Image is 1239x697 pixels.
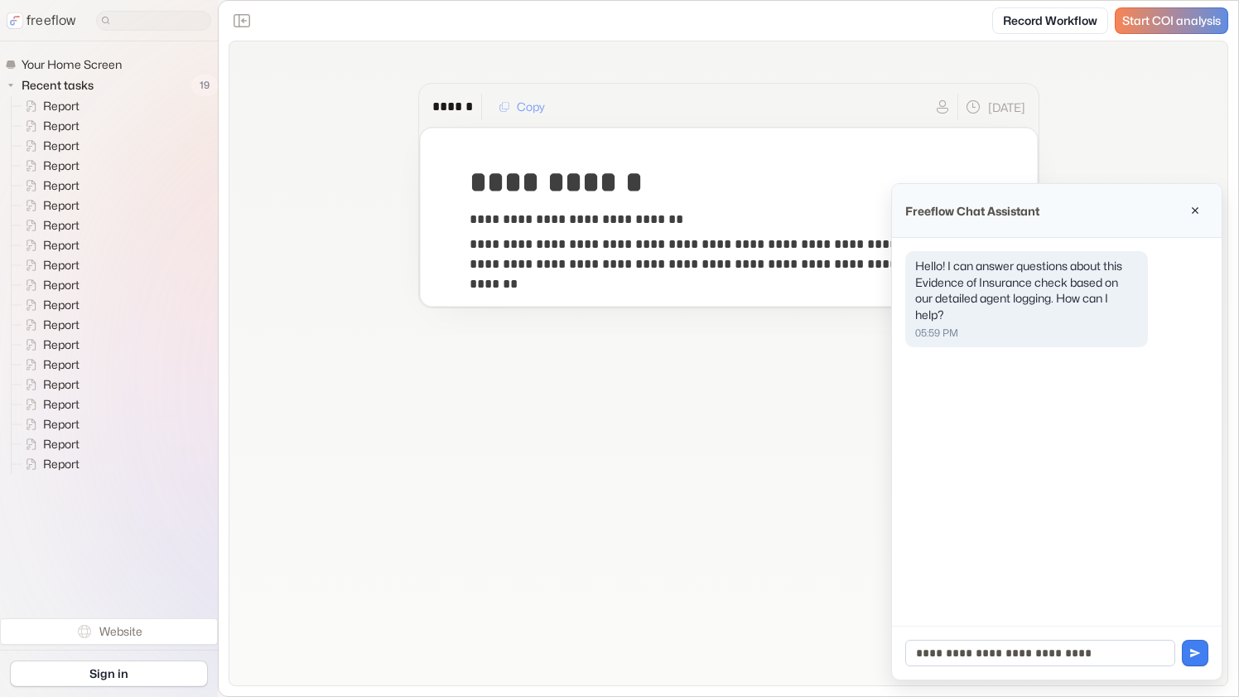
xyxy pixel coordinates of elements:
span: Your Home Screen [18,56,127,73]
span: Report [40,138,84,154]
a: Report [12,295,86,315]
span: Report [40,336,84,353]
span: Report [40,197,84,214]
span: Report [40,376,84,393]
a: Report [12,96,86,116]
span: Report [40,157,84,174]
button: Close chat [1182,197,1208,224]
span: Report [40,317,84,333]
a: Report [12,176,86,196]
a: Report [12,136,86,156]
a: Your Home Screen [5,55,128,75]
span: Report [40,456,84,472]
span: Report [40,356,84,373]
button: Close the sidebar [229,7,255,34]
span: Report [40,217,84,234]
a: Report [12,215,86,235]
a: Report [12,255,86,275]
a: Start COI analysis [1115,7,1228,34]
p: freeflow [27,11,76,31]
span: Report [40,297,84,313]
a: Report [12,315,86,335]
button: Send message [1182,640,1208,666]
p: 05:59 PM [915,326,1138,341]
a: Report [12,355,86,375]
a: Report [12,454,86,474]
span: Report [40,277,84,293]
a: Report [12,394,86,414]
a: Report [12,434,86,454]
a: Report [12,414,86,434]
span: Report [40,118,84,134]
a: freeflow [7,11,76,31]
a: Report [12,235,86,255]
a: Sign in [10,661,208,687]
span: Report [40,177,84,194]
a: Report [12,375,86,394]
span: Start COI analysis [1122,14,1221,28]
a: Report [12,116,86,136]
a: Record Workflow [992,7,1108,34]
span: Report [40,237,84,254]
span: 19 [191,75,218,96]
a: Report [12,156,86,176]
span: Report [40,98,84,114]
a: Report [12,335,86,355]
span: Report [40,396,84,413]
p: [DATE] [988,99,1025,116]
p: Freeflow Chat Assistant [905,202,1039,220]
span: Recent tasks [18,77,99,94]
button: Copy [489,94,555,120]
button: Recent tasks [5,75,100,95]
span: Report [40,416,84,433]
a: Report [12,275,86,295]
span: Report [40,257,84,273]
a: Report [12,196,86,215]
span: Hello! I can answer questions about this Evidence of Insurance check based on our detailed agent ... [915,259,1122,322]
span: Report [40,436,84,453]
